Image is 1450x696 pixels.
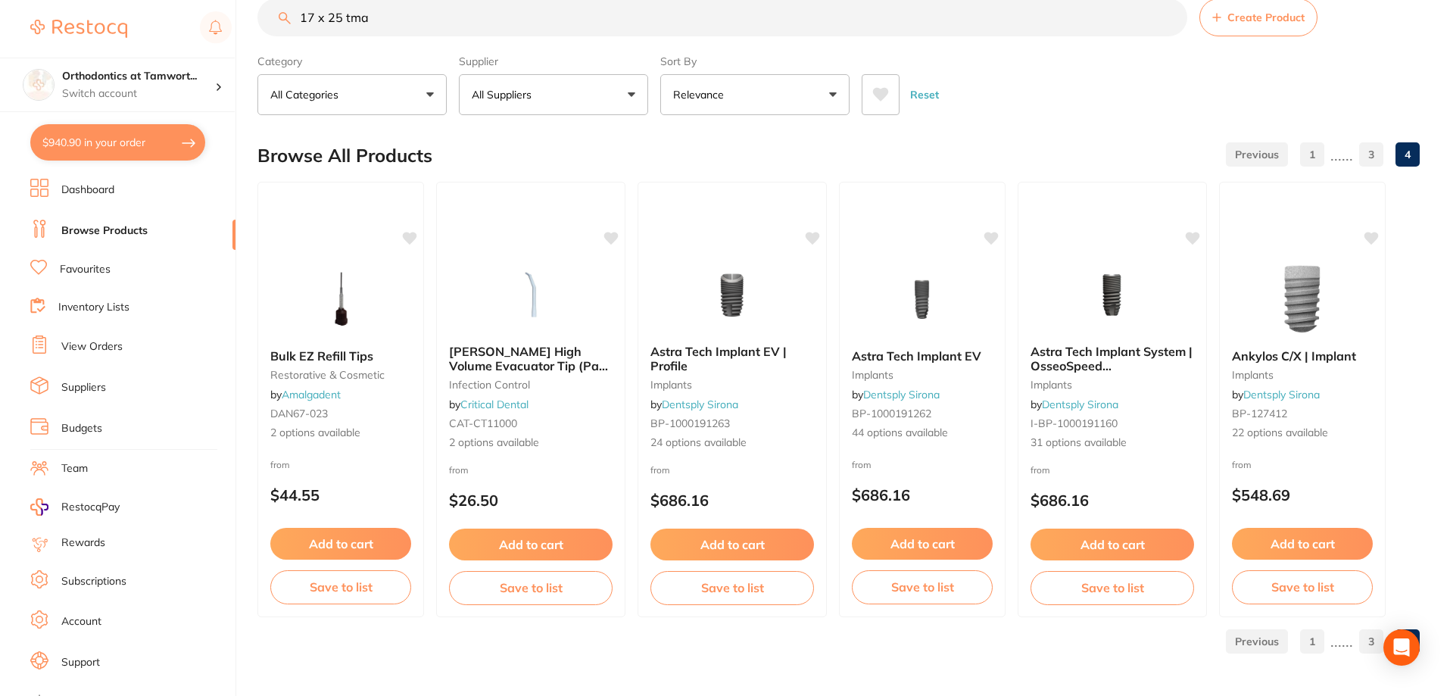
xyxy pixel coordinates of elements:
[23,70,54,100] img: Orthodontics at Tamworth
[257,74,447,115] button: All Categories
[61,614,101,629] a: Account
[1031,464,1050,476] span: from
[673,87,730,102] p: Relevance
[270,349,411,363] b: Bulk EZ Refill Tips
[449,417,517,430] span: CAT-CT11000
[650,379,814,391] small: implants
[449,379,613,391] small: infection control
[863,388,940,401] a: Dentsply Sirona
[650,435,814,451] span: 24 options available
[61,223,148,239] a: Browse Products
[1031,417,1118,430] span: I-BP-1000191160
[449,492,613,509] p: $26.50
[1031,398,1118,411] span: by
[1359,626,1383,657] a: 3
[683,257,781,332] img: Astra Tech Implant EV | Profile
[852,349,993,363] b: Astra Tech Implant EV
[459,55,648,68] label: Supplier
[482,257,580,332] img: Cattani High Volume Evacuator Tip (Pack of 3)
[1359,139,1383,170] a: 3
[61,574,126,589] a: Subscriptions
[62,69,215,84] h4: Orthodontics at Tamworth
[30,11,127,46] a: Restocq Logo
[61,183,114,198] a: Dashboard
[1031,379,1194,391] small: implants
[906,74,943,115] button: Reset
[282,388,341,401] a: Amalgadent
[1330,632,1353,650] p: ......
[270,369,411,381] small: restorative & cosmetic
[1243,388,1320,401] a: Dentsply Sirona
[449,398,529,411] span: by
[852,459,872,470] span: from
[852,348,981,364] span: Astra Tech Implant EV
[460,398,529,411] a: Critical Dental
[852,426,993,441] span: 44 options available
[852,407,931,420] span: BP-1000191262
[270,388,341,401] span: by
[61,500,120,515] span: RestocqPay
[660,55,850,68] label: Sort By
[650,571,814,604] button: Save to list
[852,528,993,560] button: Add to cart
[449,435,613,451] span: 2 options available
[650,344,787,373] span: Astra Tech Implant EV | Profile
[1232,528,1373,560] button: Add to cart
[257,145,432,167] h2: Browse All Products
[852,486,993,504] p: $686.16
[58,300,129,315] a: Inventory Lists
[1395,139,1420,170] a: 4
[257,55,447,68] label: Category
[1232,459,1252,470] span: from
[650,529,814,560] button: Add to cart
[650,398,738,411] span: by
[852,388,940,401] span: by
[1232,486,1373,504] p: $548.69
[1232,349,1373,363] b: Ankylos C/X | Implant
[1300,626,1324,657] a: 1
[1031,345,1194,373] b: Astra Tech Implant System | OsseoSpeed TX
[270,528,411,560] button: Add to cart
[660,74,850,115] button: Relevance
[30,498,120,516] a: RestocqPay
[650,417,730,430] span: BP-1000191263
[449,344,612,387] span: [PERSON_NAME] High Volume Evacuator Tip (Pack of 3)
[1232,388,1320,401] span: by
[650,492,814,509] p: $686.16
[1395,626,1420,657] a: 4
[270,407,328,420] span: DAN67-023
[1383,629,1420,666] div: Open Intercom Messenger
[1031,492,1194,509] p: $686.16
[1227,11,1305,23] span: Create Product
[270,486,411,504] p: $44.55
[61,339,123,354] a: View Orders
[1253,261,1352,337] img: Ankylos C/X | Implant
[852,369,993,381] small: implants
[1031,344,1193,387] span: Astra Tech Implant System | OsseoSpeed [GEOGRAPHIC_DATA]
[270,570,411,604] button: Save to list
[1031,529,1194,560] button: Add to cart
[852,570,993,604] button: Save to list
[61,421,102,436] a: Budgets
[1232,348,1356,364] span: Ankylos C/X | Implant
[270,426,411,441] span: 2 options available
[30,498,48,516] img: RestocqPay
[292,261,390,337] img: Bulk EZ Refill Tips
[449,571,613,604] button: Save to list
[270,459,290,470] span: from
[1330,146,1353,164] p: ......
[62,86,215,101] p: Switch account
[61,535,105,551] a: Rewards
[1232,369,1373,381] small: implants
[61,461,88,476] a: Team
[30,124,205,161] button: $940.90 in your order
[1031,435,1194,451] span: 31 options available
[472,87,538,102] p: All Suppliers
[60,262,111,277] a: Favourites
[1300,139,1324,170] a: 1
[1232,407,1287,420] span: BP-127412
[650,345,814,373] b: Astra Tech Implant EV | Profile
[61,380,106,395] a: Suppliers
[449,345,613,373] b: Cattani High Volume Evacuator Tip (Pack of 3)
[873,261,971,337] img: Astra Tech Implant EV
